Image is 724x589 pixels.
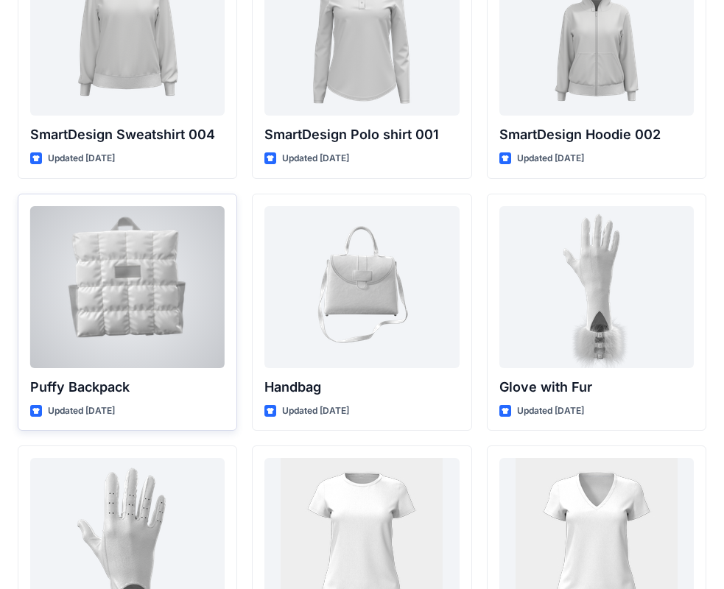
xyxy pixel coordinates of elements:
a: Puffy Backpack [30,206,225,368]
p: SmartDesign Polo shirt 001 [264,124,459,145]
p: SmartDesign Hoodie 002 [499,124,694,145]
p: Updated [DATE] [282,151,349,166]
p: Glove with Fur [499,377,694,398]
p: Updated [DATE] [517,151,584,166]
a: Glove with Fur [499,206,694,368]
p: SmartDesign Sweatshirt 004 [30,124,225,145]
p: Handbag [264,377,459,398]
p: Updated [DATE] [48,151,115,166]
a: Handbag [264,206,459,368]
p: Puffy Backpack [30,377,225,398]
p: Updated [DATE] [282,403,349,419]
p: Updated [DATE] [517,403,584,419]
p: Updated [DATE] [48,403,115,419]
